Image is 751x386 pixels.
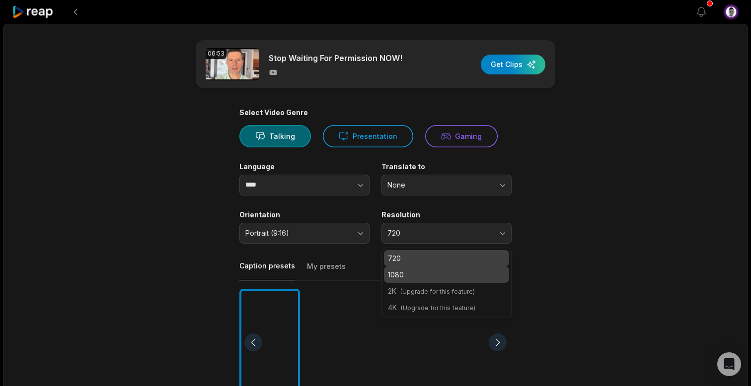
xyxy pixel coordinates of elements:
button: Talking [239,125,311,147]
button: Portrait (9:16) [239,223,370,244]
button: Gaming [425,125,498,147]
div: Select Video Genre [239,108,512,117]
button: 720 [381,223,512,244]
button: None [381,175,512,195]
div: 06:53 [206,48,226,59]
button: Caption presets [239,261,295,280]
label: Orientation [239,210,370,219]
button: My presets [307,261,346,280]
button: Get Clips [481,55,545,74]
label: Language [239,162,370,171]
span: None [387,181,492,190]
label: Translate to [381,162,512,171]
p: 4K [388,302,505,313]
span: Portrait (9:16) [245,229,350,238]
label: Resolution [381,210,512,219]
p: 2K [388,286,505,296]
p: Stop Waiting For Permission NOW! [269,52,402,64]
span: (Upgrade for this feature) [401,304,475,312]
span: 720 [387,229,492,238]
div: Open Intercom Messenger [717,352,741,376]
div: 720 [381,248,512,318]
button: Presentation [323,125,413,147]
span: (Upgrade for this feature) [400,288,475,295]
p: 720 [388,253,505,263]
p: 1080 [388,269,505,280]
